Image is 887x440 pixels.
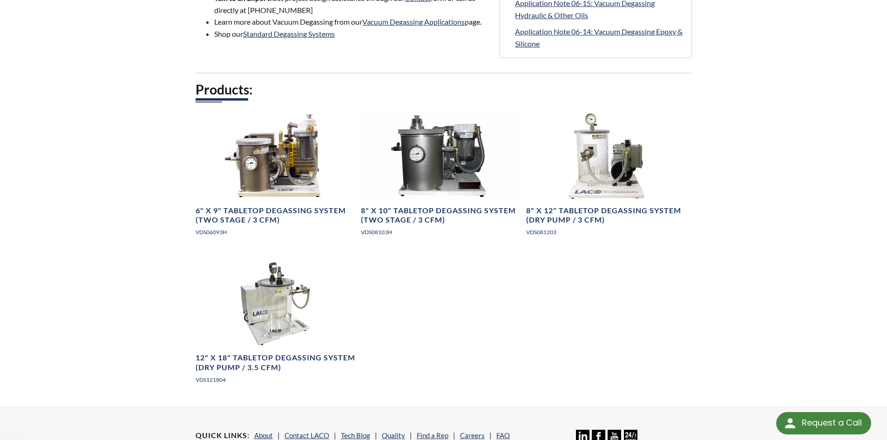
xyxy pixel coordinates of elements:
p: VDS081203 [526,228,686,237]
a: Careers [460,431,485,440]
a: Tech Blog [341,431,370,440]
p: VDS08103H [361,228,521,237]
h4: 8" X 12" Tabletop Degassing System (Dry Pump / 3 CFM) [526,206,686,225]
a: LACO standard tabletop vacuum degassing system, angled view12" X 18" Tabletop Degassing System (D... [196,259,355,392]
span: Application Note 06-14: Vacuum Degassing Epoxy & Silicone [515,27,683,48]
a: Tabletop Degas System image8" X 12" Tabletop Degassing System (Dry Pump / 3 CFM)VDS081203 [526,111,686,244]
div: Request a Call [776,412,871,434]
a: Tabletop Degassing System image6" X 9" Tabletop Degassing System (Two Stage / 3 CFM)VDS06093H [196,111,355,244]
a: Application Note 06-14: Vacuum Degassing Epoxy & Silicone [515,26,684,49]
a: Standard Degassing Systems [243,29,335,38]
img: round button [783,416,798,431]
a: Vacuum Degassing Applications [362,17,465,26]
li: Learn more about Vacuum Degassing from our page. [214,16,489,28]
p: VDS121804 [196,375,355,384]
p: VDS06093H [196,228,355,237]
a: Contact LACO [284,431,329,440]
li: Shop our [214,28,489,40]
a: FAQ [496,431,510,440]
a: Degassing System Package image8" X 10" Tabletop Degassing System (Two Stage / 3 CFM)VDS08103H [361,111,521,244]
div: Request a Call [802,412,862,433]
a: Quality [382,431,405,440]
h4: 12" X 18" Tabletop Degassing System (Dry Pump / 3.5 CFM) [196,353,355,372]
a: About [254,431,273,440]
h4: 6" X 9" Tabletop Degassing System (Two Stage / 3 CFM) [196,206,355,225]
a: Find a Rep [417,431,448,440]
h2: Products: [196,81,692,98]
h4: 8" X 10" Tabletop Degassing System (Two Stage / 3 CFM) [361,206,521,225]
